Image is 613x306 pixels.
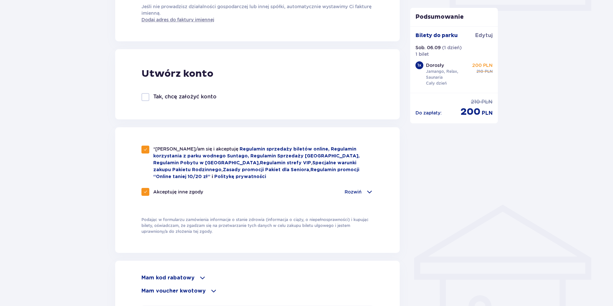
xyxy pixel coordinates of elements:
[481,98,493,106] p: PLN
[141,16,214,23] a: Dodaj adres do faktury imiennej
[153,161,260,165] a: Regulamin Pobytu w [GEOGRAPHIC_DATA],
[426,69,471,80] p: Jamango, Relax, Saunaria
[426,62,444,69] p: Dorosły
[141,217,373,235] p: Podając w formularzu zamówienia informacje o stanie zdrowia (informacja o ciąży, o niepełnosprawn...
[214,174,266,179] a: Politykę prywatności
[475,32,493,39] a: Edytuj
[485,69,493,74] p: PLN
[482,110,493,117] p: PLN
[141,68,213,80] p: Utwórz konto
[415,32,458,39] p: Bilety do parku
[415,110,442,116] p: Do zapłaty :
[476,69,483,74] p: 210
[240,147,331,152] a: Regulamin sprzedaży biletów online,
[141,3,373,23] p: Jeśli nie prowadzisz działalności gospodarczej lub innej spółki, automatycznie wystawimy Ci faktu...
[212,174,214,179] span: i
[141,274,195,281] p: Mam kod rabatowy
[415,44,441,51] p: Sob. 06.09
[410,13,498,21] p: Podsumowanie
[223,168,309,172] a: Zasady promocji Pakiet dla Seniora
[153,189,203,195] p: Akceptuję inne zgody
[153,93,217,100] p: Tak, chcę założyć konto
[153,146,373,180] p: , , ,
[153,146,240,152] span: *[PERSON_NAME]/am się i akceptuję
[415,61,423,69] div: 1 x
[345,189,362,195] p: Rozwiń
[460,106,480,118] p: 200
[250,154,360,158] a: Regulamin Sprzedaży [GEOGRAPHIC_DATA],
[415,51,429,57] p: 1 bilet
[426,80,447,86] p: Cały dzień
[260,161,311,165] a: Regulamin strefy VIP
[442,44,462,51] p: ( 1 dzień )
[471,98,480,106] p: 210
[472,62,493,69] p: 200 PLN
[141,287,206,295] p: Mam voucher kwotowy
